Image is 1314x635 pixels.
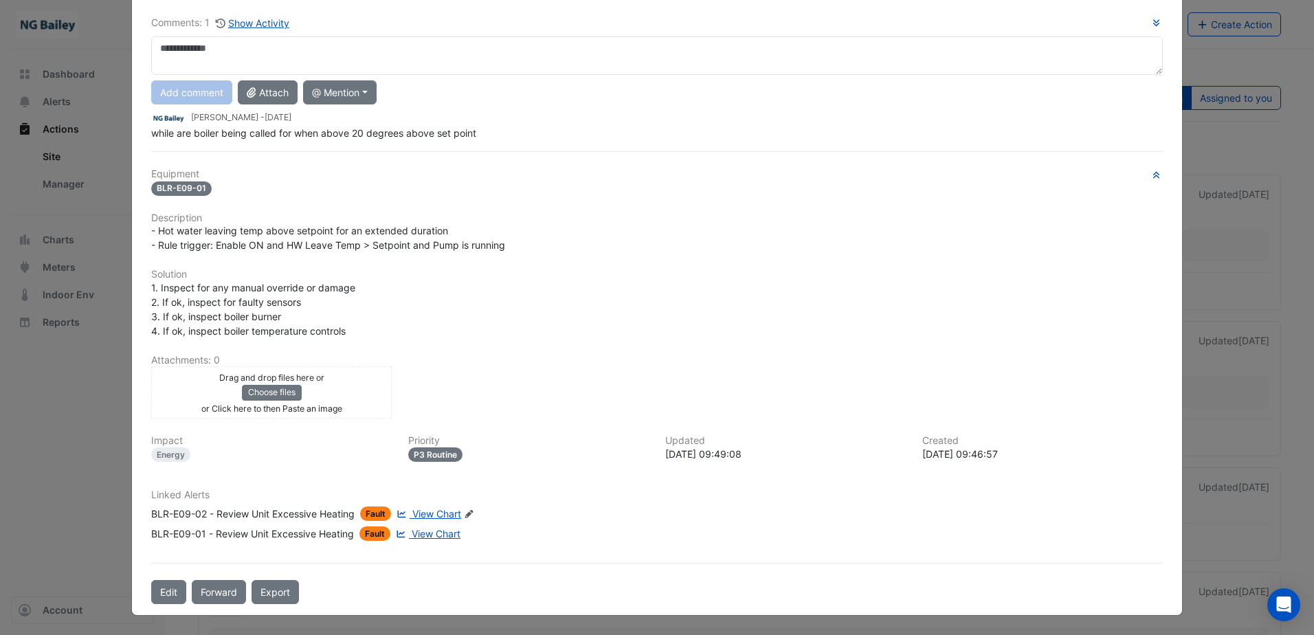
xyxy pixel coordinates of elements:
[303,80,377,104] button: @ Mention
[922,435,1163,447] h6: Created
[151,526,354,541] div: BLR-E09-01 - Review Unit Excessive Heating
[151,111,186,126] img: NG Bailey
[408,435,649,447] h6: Priority
[1267,588,1300,621] div: Open Intercom Messenger
[265,112,291,122] span: 2025-10-02 09:49:08
[394,506,461,521] a: View Chart
[242,385,302,400] button: Choose files
[215,15,290,31] button: Show Activity
[151,435,392,447] h6: Impact
[151,355,1163,366] h6: Attachments: 0
[151,15,290,31] div: Comments: 1
[201,403,342,414] small: or Click here to then Paste an image
[151,212,1163,224] h6: Description
[151,282,355,337] span: 1. Inspect for any manual override or damage 2. If ok, inspect for faulty sensors 3. If ok, inspe...
[151,269,1163,280] h6: Solution
[151,127,476,139] span: while are boiler being called for when above 20 degrees above set point
[408,447,463,462] div: P3 Routine
[359,526,390,541] span: Fault
[360,506,391,521] span: Fault
[151,168,1163,180] h6: Equipment
[238,80,298,104] button: Attach
[191,111,291,124] small: [PERSON_NAME] -
[464,509,474,520] fa-icon: Edit Linked Alerts
[412,508,461,520] span: View Chart
[665,447,906,461] div: [DATE] 09:49:08
[151,181,212,196] span: BLR-E09-01
[151,447,190,462] div: Energy
[151,580,186,604] button: Edit
[922,447,1163,461] div: [DATE] 09:46:57
[151,225,505,251] span: - Hot water leaving temp above setpoint for an extended duration - Rule trigger: Enable ON and HW...
[393,526,460,541] a: View Chart
[412,528,460,539] span: View Chart
[151,506,355,521] div: BLR-E09-02 - Review Unit Excessive Heating
[252,580,299,604] a: Export
[665,435,906,447] h6: Updated
[219,372,324,383] small: Drag and drop files here or
[192,580,246,604] button: Forward
[151,489,1163,501] h6: Linked Alerts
